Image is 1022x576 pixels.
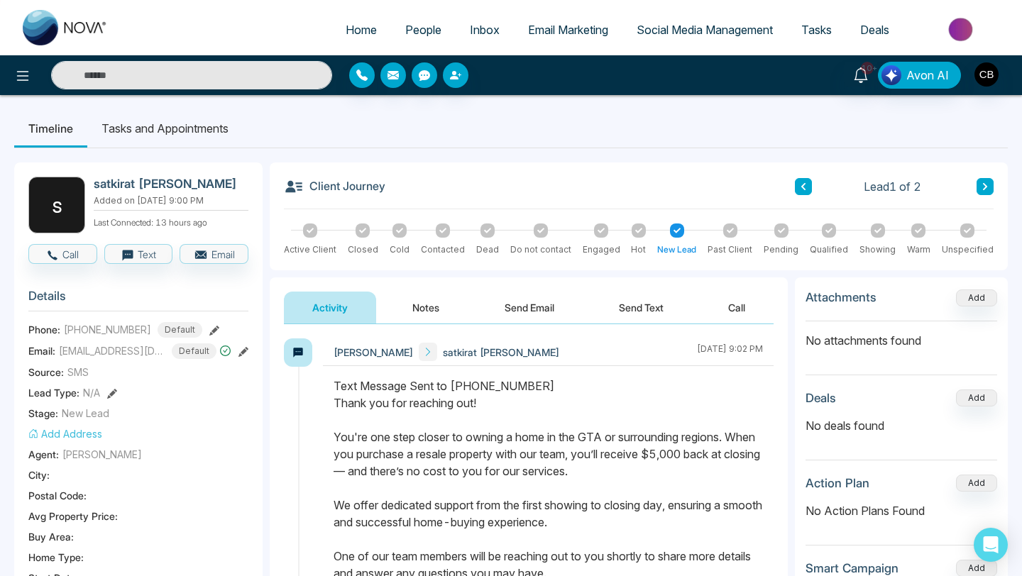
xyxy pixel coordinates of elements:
span: Default [172,343,216,359]
span: [PERSON_NAME] [334,345,413,360]
a: Inbox [456,16,514,43]
div: Warm [907,243,930,256]
div: Hot [631,243,646,256]
button: Add [956,289,997,306]
div: New Lead [657,243,696,256]
div: Unspecified [942,243,994,256]
img: Market-place.gif [911,13,1013,45]
div: Cold [390,243,410,256]
span: Lead 1 of 2 [864,178,921,195]
div: Contacted [421,243,465,256]
h3: Attachments [806,290,877,304]
p: Last Connected: 13 hours ago [94,214,248,229]
button: Notes [384,292,468,323]
div: Closed [348,243,378,256]
h2: satkirat [PERSON_NAME] [94,177,243,191]
p: No Action Plans Found [806,502,997,519]
span: Email Marketing [528,23,608,37]
h3: Smart Campaign [806,561,899,575]
span: 10+ [861,62,874,74]
div: Showing [859,243,896,256]
div: Open Intercom Messenger [974,528,1008,562]
h3: Client Journey [284,177,385,196]
a: 10+ [844,62,878,87]
button: Avon AI [878,62,961,89]
div: Past Client [708,243,752,256]
div: Dead [476,243,499,256]
span: Deals [860,23,889,37]
span: SMS [67,365,89,380]
div: [DATE] 9:02 PM [697,343,763,361]
h3: Details [28,289,248,311]
span: Avg Property Price : [28,509,118,524]
span: Social Media Management [637,23,773,37]
span: Email: [28,343,55,358]
span: Add [956,291,997,303]
div: Active Client [284,243,336,256]
img: User Avatar [974,62,999,87]
button: Call [700,292,774,323]
span: Phone: [28,322,60,337]
span: Avon AI [906,67,949,84]
p: No attachments found [806,321,997,349]
button: Add [956,389,997,406]
div: s [28,177,85,233]
img: Nova CRM Logo [23,10,108,45]
li: Tasks and Appointments [87,109,243,148]
button: Add [956,475,997,492]
a: Deals [846,16,903,43]
span: Inbox [470,23,500,37]
div: Qualified [810,243,848,256]
span: Home [346,23,377,37]
div: Pending [764,243,798,256]
span: Stage: [28,406,58,421]
h3: Deals [806,391,836,405]
span: Source: [28,365,64,380]
span: New Lead [62,406,109,421]
img: Lead Flow [881,65,901,85]
a: Home [331,16,391,43]
button: Send Text [590,292,692,323]
span: [PHONE_NUMBER] [64,322,151,337]
div: Do not contact [510,243,571,256]
span: Home Type : [28,550,84,565]
button: Call [28,244,97,264]
h3: Action Plan [806,476,869,490]
span: People [405,23,441,37]
button: Text [104,244,173,264]
span: satkirat [PERSON_NAME] [443,345,559,360]
div: Engaged [583,243,620,256]
a: Social Media Management [622,16,787,43]
button: Send Email [476,292,583,323]
span: [EMAIL_ADDRESS][DOMAIN_NAME] [59,343,165,358]
span: N/A [83,385,100,400]
span: City : [28,467,50,482]
button: Email [180,244,248,264]
span: Agent: [28,447,59,462]
a: Tasks [787,16,846,43]
span: Tasks [801,23,832,37]
span: Lead Type: [28,385,79,400]
span: [PERSON_NAME] [62,447,142,462]
button: Add Address [28,426,102,441]
span: Buy Area : [28,529,74,544]
a: Email Marketing [514,16,622,43]
span: Default [158,322,202,338]
button: Activity [284,292,376,323]
span: Postal Code : [28,488,87,503]
p: Added on [DATE] 9:00 PM [94,194,248,207]
p: No deals found [806,417,997,434]
li: Timeline [14,109,87,148]
a: People [391,16,456,43]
